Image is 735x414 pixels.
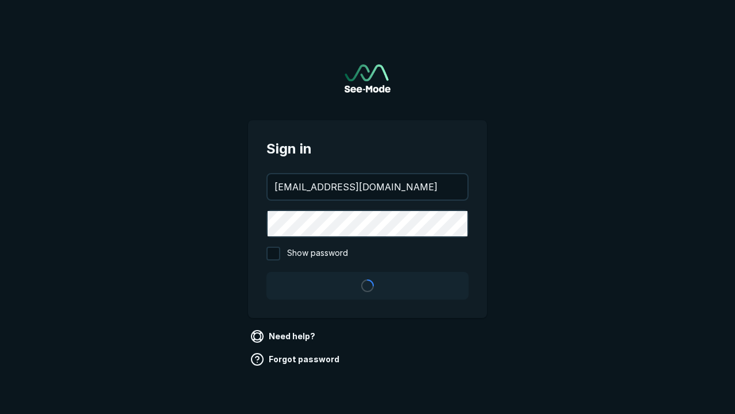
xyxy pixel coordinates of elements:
img: See-Mode Logo [345,64,390,93]
span: Show password [287,247,348,260]
a: Forgot password [248,350,344,369]
span: Sign in [266,139,469,159]
a: Need help? [248,327,320,346]
input: your@email.com [268,174,467,200]
a: Go to sign in [345,64,390,93]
